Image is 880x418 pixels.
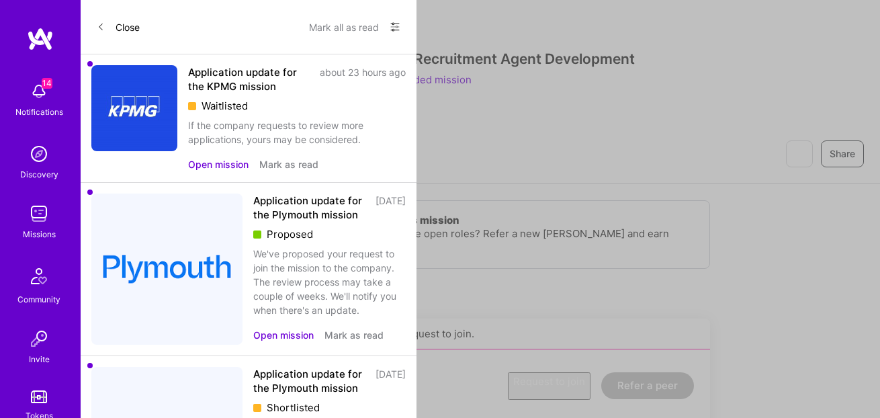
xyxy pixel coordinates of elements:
div: If the company requests to review more applications, yours may be considered. [188,118,406,147]
img: Company Logo [91,65,177,151]
div: Shortlisted [253,401,406,415]
div: Application update for the Plymouth mission [253,367,367,395]
img: bell [26,78,52,105]
div: Proposed [253,227,406,241]
div: Application update for the KPMG mission [188,65,312,93]
div: Missions [23,227,56,241]
button: Mark as read [324,328,384,342]
div: Notifications [15,105,63,119]
div: about 23 hours ago [320,65,406,93]
div: [DATE] [376,367,406,395]
div: Discovery [20,167,58,181]
div: Invite [29,352,50,366]
img: logo [27,27,54,51]
div: Waitlisted [188,99,406,113]
button: Open mission [253,328,314,342]
button: Mark all as read [309,16,379,38]
div: We've proposed your request to join the mission to the company. The review process may take a cou... [253,247,406,317]
img: Invite [26,325,52,352]
div: Application update for the Plymouth mission [253,194,367,222]
img: Company Logo [91,194,243,345]
button: Close [97,16,140,38]
span: 14 [42,78,52,89]
img: Community [23,260,55,292]
img: tokens [31,390,47,403]
button: Open mission [188,157,249,171]
button: Mark as read [259,157,318,171]
div: [DATE] [376,194,406,222]
div: Community [17,292,60,306]
img: teamwork [26,200,52,227]
img: discovery [26,140,52,167]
